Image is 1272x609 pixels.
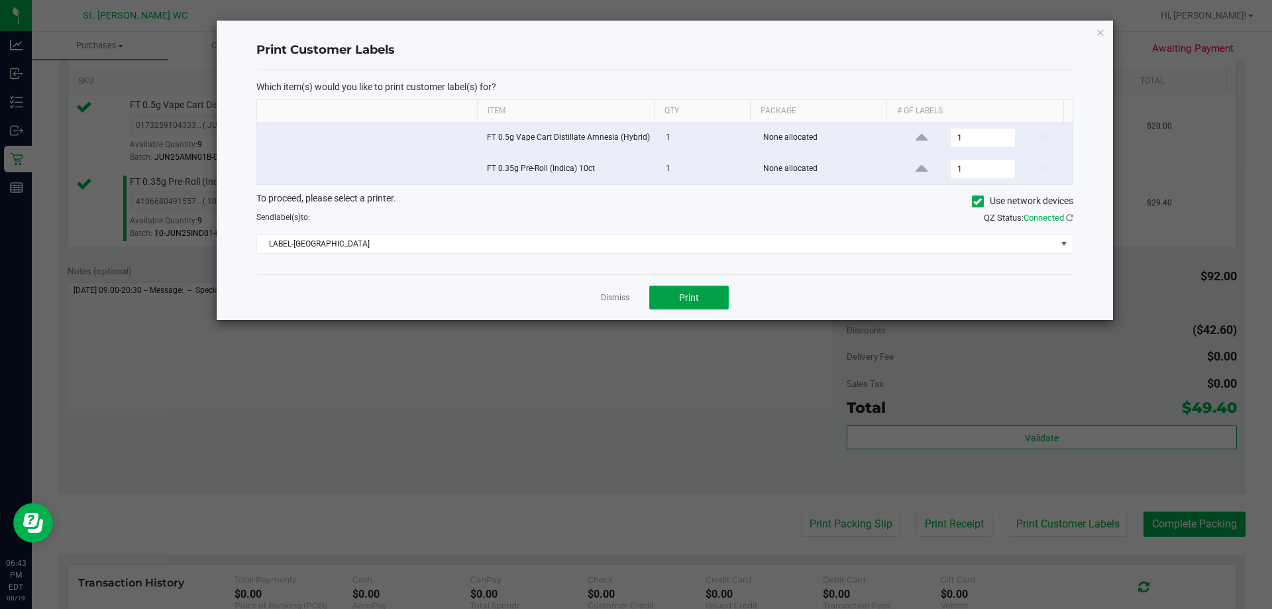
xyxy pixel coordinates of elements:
[755,123,894,154] td: None allocated
[649,286,729,309] button: Print
[658,154,755,184] td: 1
[256,213,310,222] span: Send to:
[750,100,886,123] th: Package
[256,42,1073,59] h4: Print Customer Labels
[1024,213,1064,223] span: Connected
[13,503,53,543] iframe: Resource center
[984,213,1073,223] span: QZ Status:
[479,123,658,154] td: FT 0.5g Vape Cart Distillate Amnesia (Hybrid)
[256,81,1073,93] p: Which item(s) would you like to print customer label(s) for?
[972,194,1073,208] label: Use network devices
[477,100,654,123] th: Item
[274,213,301,222] span: label(s)
[886,100,1063,123] th: # of labels
[479,154,658,184] td: FT 0.35g Pre-Roll (Indica) 10ct
[601,292,629,304] a: Dismiss
[658,123,755,154] td: 1
[257,235,1056,253] span: LABEL-[GEOGRAPHIC_DATA]
[246,192,1083,211] div: To proceed, please select a printer.
[679,292,699,303] span: Print
[755,154,894,184] td: None allocated
[654,100,750,123] th: Qty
